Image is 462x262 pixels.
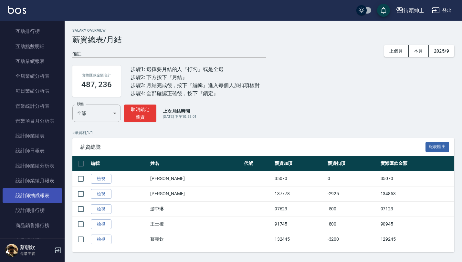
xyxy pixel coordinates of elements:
[326,186,379,201] td: -2925
[77,102,84,106] label: 狀態
[131,89,260,97] div: 步驟4: 全部確認正確後，按下『鎖定』
[8,6,26,14] img: Logo
[242,156,273,171] th: 代號
[379,232,454,247] td: 129245
[425,142,449,152] button: 報表匯出
[273,186,326,201] td: 137778
[91,219,111,229] a: 檢視
[149,156,242,171] th: 姓名
[20,251,53,257] p: 高階主管
[72,105,121,122] div: 全部
[425,144,449,150] a: 報表匯出
[3,69,62,84] a: 全店業績分析表
[429,5,454,16] button: 登出
[326,232,379,247] td: -3200
[3,54,62,69] a: 互助業績報表
[379,217,454,232] td: 90945
[3,173,62,188] a: 設計師業績月報表
[5,244,18,257] img: Person
[131,81,260,89] div: 步驟3: 月結完成後，按下『編輯』進入每個人加扣項核對
[81,80,112,89] h3: 487, 236
[3,218,62,233] a: 商品銷售排行榜
[377,4,390,17] button: save
[326,201,379,217] td: -500
[149,171,242,186] td: [PERSON_NAME]
[326,156,379,171] th: 薪資扣項
[20,244,53,251] h5: 蔡朝欽
[379,156,454,171] th: 實際匯款金額
[326,217,379,232] td: -800
[72,28,454,33] h2: Salary Overview
[384,45,409,57] button: 上個月
[124,105,156,122] button: 取消鎖定薪資
[149,201,242,217] td: 游中琳
[131,65,260,73] div: 步驟1: 選擇要月結的人『打勾』或是全選
[72,35,454,44] h3: 薪資總表/月結
[273,201,326,217] td: 97623
[163,108,197,114] p: 上次月結時間
[404,6,424,15] div: 街頭紳士
[91,174,111,184] a: 檢視
[89,156,149,171] th: 編輯
[149,186,242,201] td: [PERSON_NAME]
[3,203,62,218] a: 設計師排行榜
[80,73,113,77] h2: 實際匯款金額合計
[3,188,62,203] a: 設計師抽成報表
[80,144,425,150] span: 薪資總覽
[3,114,62,128] a: 營業項目月分析表
[91,204,111,214] a: 檢視
[3,233,62,248] a: 商品消耗明細
[393,4,427,17] button: 街頭紳士
[91,235,111,245] a: 檢視
[273,232,326,247] td: 132445
[131,73,260,81] div: 步驟2: 下方按下『月結』
[163,115,197,119] span: [DATE] 下午10:55:01
[149,232,242,247] td: 蔡朝欽
[72,130,454,136] p: 5 筆資料, 1 / 1
[409,45,429,57] button: 本月
[3,128,62,143] a: 設計師業績表
[379,186,454,201] td: 134853
[3,99,62,114] a: 營業統計分析表
[326,171,379,186] td: 0
[149,217,242,232] td: 王士權
[379,201,454,217] td: 97123
[3,24,62,39] a: 互助排行榜
[3,158,62,173] a: 設計師業績分析表
[379,171,454,186] td: 35070
[429,45,454,57] button: 2025/9
[3,39,62,54] a: 互助點數明細
[3,143,62,158] a: 設計師日報表
[273,156,326,171] th: 薪資加項
[273,171,326,186] td: 35070
[91,189,111,199] a: 檢視
[273,217,326,232] td: 91745
[3,84,62,98] a: 每日業績分析表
